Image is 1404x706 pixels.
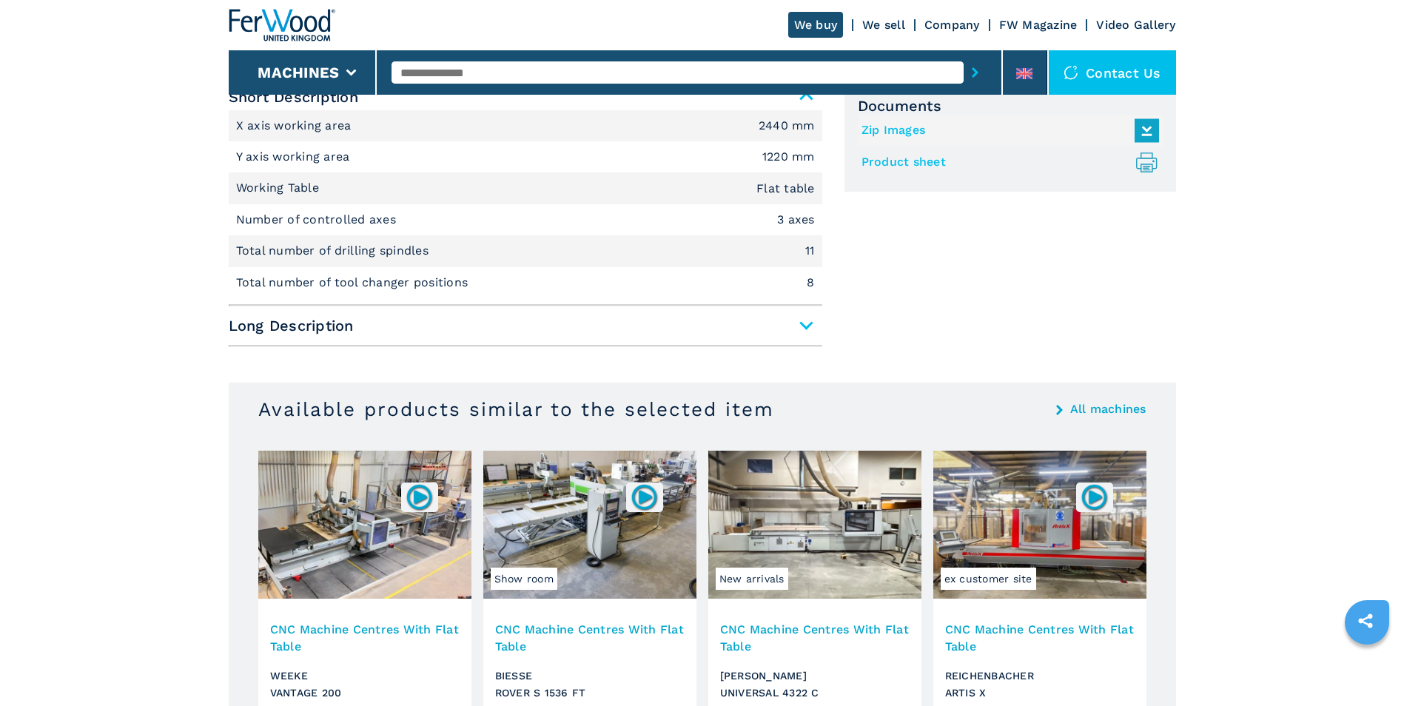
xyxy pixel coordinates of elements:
[1049,50,1176,95] div: Contact us
[270,621,460,655] h3: CNC Machine Centres With Flat Table
[405,483,434,511] img: 007601
[1347,602,1384,639] a: sharethis
[941,568,1036,590] span: ex customer site
[861,118,1152,143] a: Zip Images
[258,64,339,81] button: Machines
[999,18,1078,32] a: FW Magazine
[236,118,355,134] p: X axis working area
[236,243,433,259] p: Total number of drilling spindles
[236,275,472,291] p: Total number of tool changer positions
[229,110,822,298] div: Short Description
[229,9,335,41] img: Ferwood
[805,245,815,257] em: 11
[759,120,815,132] em: 2440 mm
[1070,403,1146,415] a: All machines
[491,568,557,590] span: Show room
[756,183,815,195] em: Flat table
[1064,65,1078,80] img: Contact us
[258,451,471,599] img: CNC Machine Centres With Flat Table WEEKE VANTAGE 200
[762,151,815,163] em: 1220 mm
[945,621,1135,655] h3: CNC Machine Centres With Flat Table
[229,84,822,110] span: Short Description
[495,621,685,655] h3: CNC Machine Centres With Flat Table
[924,18,980,32] a: Company
[1341,639,1393,695] iframe: Chat
[807,277,814,289] em: 8
[1096,18,1175,32] a: Video Gallery
[483,451,696,599] img: CNC Machine Centres With Flat Table BIESSE ROVER S 1536 FT
[236,180,323,196] p: Working Table
[708,451,921,599] img: CNC Machine Centres With Flat Table MORBIDELLI UNIVERSAL 4322 C
[964,56,987,90] button: submit-button
[229,312,822,339] span: Long Description
[862,18,905,32] a: We sell
[258,397,774,421] h3: Available products similar to the selected item
[716,568,788,590] span: New arrivals
[1080,483,1109,511] img: 008048
[236,149,354,165] p: Y axis working area
[858,97,1163,115] span: Documents
[861,150,1152,175] a: Product sheet
[788,12,844,38] a: We buy
[236,212,400,228] p: Number of controlled axes
[630,483,659,511] img: 007686
[777,214,815,226] em: 3 axes
[720,621,910,655] h3: CNC Machine Centres With Flat Table
[933,451,1146,599] img: CNC Machine Centres With Flat Table REICHENBACHER ARTIS X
